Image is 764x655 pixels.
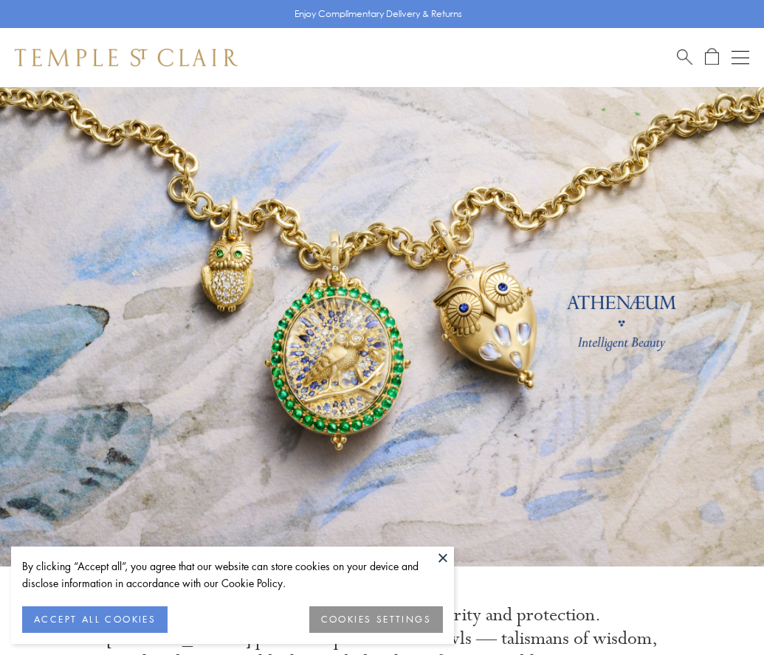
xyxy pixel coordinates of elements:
[15,49,238,66] img: Temple St. Clair
[295,7,462,21] p: Enjoy Complimentary Delivery & Returns
[705,48,719,66] a: Open Shopping Bag
[677,48,692,66] a: Search
[309,606,443,633] button: COOKIES SETTINGS
[732,49,749,66] button: Open navigation
[22,606,168,633] button: ACCEPT ALL COOKIES
[22,558,443,592] div: By clicking “Accept all”, you agree that our website can store cookies on your device and disclos...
